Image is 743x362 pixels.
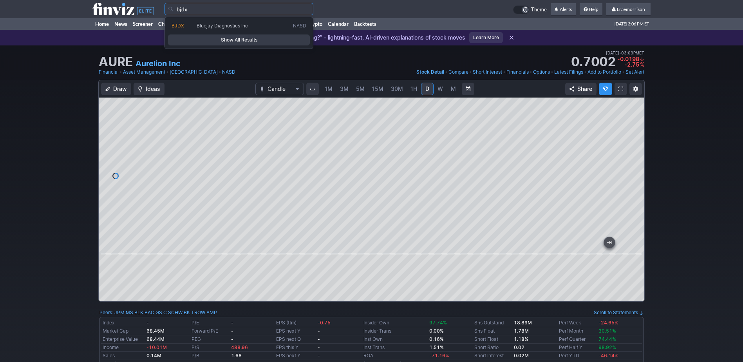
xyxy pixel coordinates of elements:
td: Enterprise Value [101,335,145,344]
td: Perf Week [557,319,597,327]
td: Forward P/E [190,327,230,335]
b: 0.16% [429,336,444,342]
a: BAC [145,309,154,317]
button: Explore new features [599,83,612,95]
a: Financials [506,68,529,76]
span: -24.65% [598,320,618,326]
a: Latest Filings [554,68,583,76]
span: Ideas [146,85,160,93]
span: -2.75 [624,61,639,68]
a: Peers [99,310,112,315]
a: 1M [321,83,336,95]
b: 1.78M [514,328,529,334]
a: AMP [206,309,217,317]
span: • [619,49,621,56]
a: TROW [191,309,205,317]
a: Home [92,18,112,30]
a: Charts [155,18,176,30]
a: Short Interest [473,68,502,76]
button: Interval [306,83,319,95]
a: 30M [387,83,407,95]
a: MS [126,309,133,317]
a: W [434,83,447,95]
b: - [231,320,233,326]
td: Income [101,344,145,352]
a: Aurelion Inc [136,58,181,69]
a: BK [184,309,190,317]
span: -10.01M [146,344,167,350]
a: Short Interest [474,353,504,358]
a: Stock Detail [416,68,444,76]
a: Theme [513,5,547,14]
span: 74.44% [598,336,616,342]
span: • [166,68,169,76]
span: 30M [391,85,403,92]
span: Show All Results [172,36,306,44]
b: 0.14M [146,353,161,358]
td: Insider Trans [362,327,427,335]
td: Inst Own [362,335,427,344]
a: Compare [448,68,468,76]
span: -0.0198 [617,56,639,62]
span: • [584,68,587,76]
a: Help [580,3,602,16]
a: Show All Results [168,34,310,45]
b: - [318,336,320,342]
b: 0.00% [429,328,444,334]
span: Candle [268,85,292,93]
a: News [112,18,130,30]
span: [DATE] 03:03PM ET [606,49,644,56]
td: P/E [190,319,230,327]
a: 5M [353,83,368,95]
td: P/B [190,352,230,360]
td: Sales [101,352,145,360]
span: Stock Detail [416,69,444,75]
div: : [99,309,217,317]
span: Draw [113,85,127,93]
b: - [318,344,320,350]
a: NASD [222,68,235,76]
a: 15M [369,83,387,95]
span: 3M [340,85,349,92]
td: EPS this Y [275,344,316,352]
span: 97.74% [429,320,447,326]
a: SCHW [168,309,183,317]
span: NASD [293,23,306,29]
td: Index [101,319,145,327]
a: BLK [134,309,143,317]
b: 18.89M [514,320,532,326]
span: Bluejay Diagnostics Inc [197,23,248,29]
span: • [622,68,625,76]
td: EPS next Y [275,352,316,360]
button: Ideas [134,83,165,95]
b: 0.02 [514,344,524,350]
a: 1.18% [514,336,528,342]
span: M [451,85,456,92]
a: Fullscreen [615,83,627,95]
p: Introducing “Why Is It Moving?” - lightning-fast, AI-driven explanations of stock moves [227,34,465,42]
h1: AURE [99,56,133,68]
span: Theme [531,5,547,14]
td: Perf Month [557,327,597,335]
a: Alerts [551,3,576,16]
span: -46.14% [598,353,618,358]
td: Insider Own [362,319,427,327]
td: Market Cap [101,327,145,335]
span: 30.51% [598,328,616,334]
span: 98.92% [598,344,616,350]
small: - [146,320,149,326]
span: [DATE] 3:06 PM ET [615,18,649,30]
a: C [163,309,167,317]
a: D [421,83,434,95]
b: - [231,336,233,342]
td: EPS next Y [275,327,316,335]
span: • [119,68,122,76]
b: - [231,328,233,334]
a: Lraemorrison [606,3,651,16]
a: 0.02M [514,353,529,358]
span: 1H [410,85,417,92]
b: 68.45M [146,328,165,334]
span: Lraemorrison [617,6,645,12]
button: Share [565,83,597,95]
